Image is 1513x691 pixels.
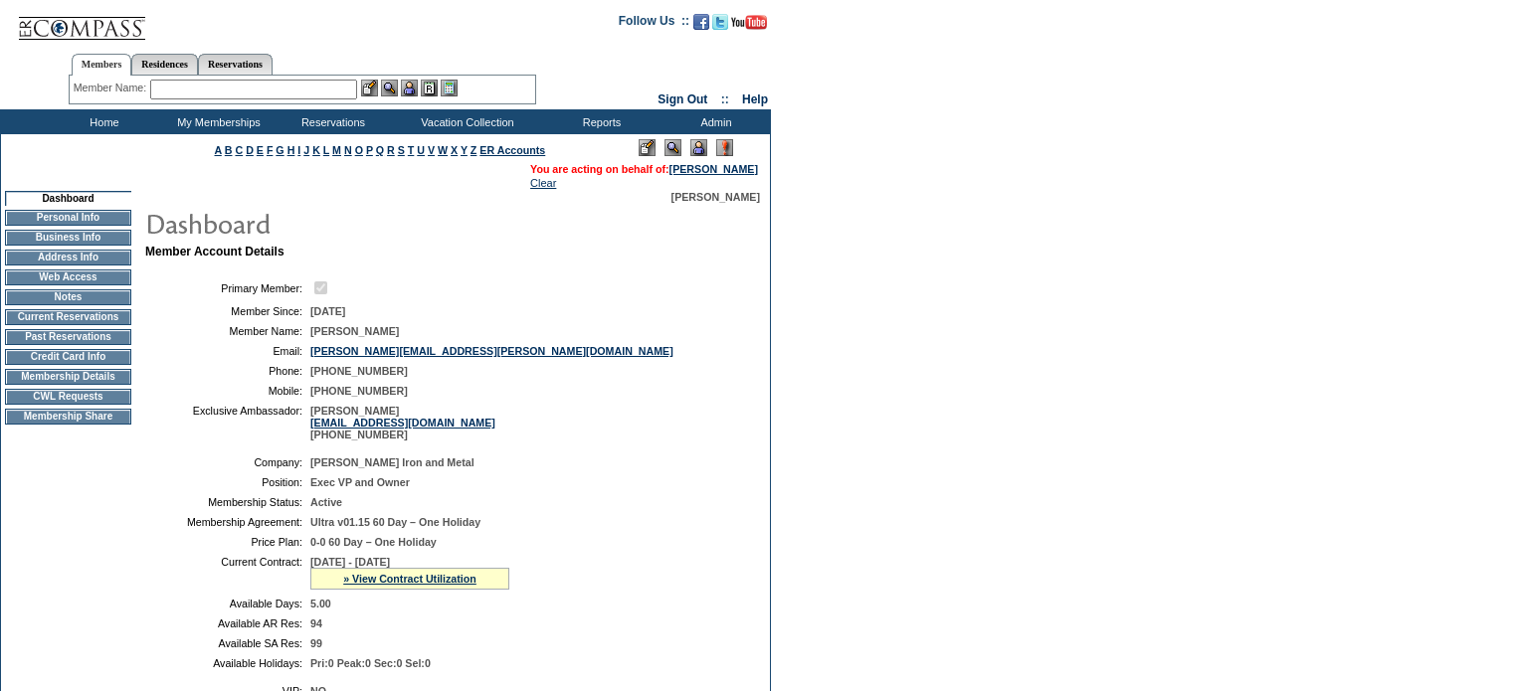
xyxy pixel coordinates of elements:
td: Web Access [5,269,131,285]
a: Become our fan on Facebook [693,20,709,32]
td: Phone: [153,365,302,377]
span: [PHONE_NUMBER] [310,385,408,397]
a: T [408,144,415,156]
img: Follow us on Twitter [712,14,728,30]
td: Membership Agreement: [153,516,302,528]
a: » View Contract Utilization [343,573,476,585]
a: [PERSON_NAME] [669,163,758,175]
a: Q [376,144,384,156]
a: J [303,144,309,156]
a: F [267,144,274,156]
td: Notes [5,289,131,305]
a: C [235,144,243,156]
span: [DATE] - [DATE] [310,556,390,568]
span: [PERSON_NAME] [PHONE_NUMBER] [310,405,495,440]
span: 99 [310,637,322,649]
a: G [276,144,284,156]
a: Subscribe to our YouTube Channel [731,20,767,32]
a: Sign Out [658,92,707,106]
td: Primary Member: [153,278,302,297]
img: View Mode [664,139,681,156]
img: Log Concern/Member Elevation [716,139,733,156]
img: View [381,80,398,96]
td: Vacation Collection [388,109,542,134]
a: [EMAIL_ADDRESS][DOMAIN_NAME] [310,417,495,429]
td: Past Reservations [5,329,131,345]
a: X [451,144,458,156]
span: [PERSON_NAME] Iron and Metal [310,456,474,468]
span: 0-0 60 Day – One Holiday [310,536,437,548]
span: [PHONE_NUMBER] [310,365,408,377]
span: Ultra v01.15 60 Day – One Holiday [310,516,480,528]
a: D [246,144,254,156]
span: [PERSON_NAME] [310,325,399,337]
span: 94 [310,617,322,629]
td: Position: [153,476,302,488]
a: U [417,144,425,156]
td: Company: [153,456,302,468]
td: Personal Info [5,210,131,226]
td: Available Days: [153,598,302,609]
td: Available AR Res: [153,617,302,629]
span: Active [310,496,342,508]
img: pgTtlDashboard.gif [144,203,542,243]
a: B [225,144,233,156]
div: Member Name: [74,80,150,96]
span: [DATE] [310,305,345,317]
td: Membership Status: [153,496,302,508]
a: Reservations [198,54,273,75]
td: Available Holidays: [153,657,302,669]
td: Business Info [5,230,131,246]
td: Address Info [5,250,131,265]
img: Edit Mode [639,139,656,156]
a: K [312,144,320,156]
img: b_calculator.gif [441,80,458,96]
td: Home [45,109,159,134]
a: Follow us on Twitter [712,20,728,32]
td: Member Name: [153,325,302,337]
td: Reservations [274,109,388,134]
img: Reservations [421,80,438,96]
a: W [438,144,448,156]
a: R [387,144,395,156]
td: Current Contract: [153,556,302,590]
td: My Memberships [159,109,274,134]
td: Exclusive Ambassador: [153,405,302,440]
a: ER Accounts [479,144,545,156]
a: N [344,144,352,156]
td: Follow Us :: [619,12,689,36]
a: S [398,144,405,156]
td: Price Plan: [153,536,302,548]
span: :: [721,92,729,106]
img: b_edit.gif [361,80,378,96]
a: H [287,144,295,156]
td: Membership Share [5,409,131,425]
td: Membership Details [5,369,131,385]
span: Exec VP and Owner [310,476,410,488]
td: Admin [657,109,771,134]
a: M [332,144,341,156]
img: Impersonate [401,80,418,96]
img: Become our fan on Facebook [693,14,709,30]
td: Email: [153,345,302,357]
a: P [366,144,373,156]
a: I [297,144,300,156]
a: [PERSON_NAME][EMAIL_ADDRESS][PERSON_NAME][DOMAIN_NAME] [310,345,673,357]
b: Member Account Details [145,245,284,259]
img: Impersonate [690,139,707,156]
td: Available SA Res: [153,637,302,649]
span: 5.00 [310,598,331,609]
a: Y [461,144,468,156]
span: [PERSON_NAME] [671,191,760,203]
span: Pri:0 Peak:0 Sec:0 Sel:0 [310,657,431,669]
td: Mobile: [153,385,302,397]
a: O [355,144,363,156]
a: V [428,144,435,156]
td: Reports [542,109,657,134]
a: L [323,144,329,156]
td: Current Reservations [5,309,131,325]
a: A [215,144,222,156]
a: Residences [131,54,198,75]
td: Member Since: [153,305,302,317]
td: Dashboard [5,191,131,206]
